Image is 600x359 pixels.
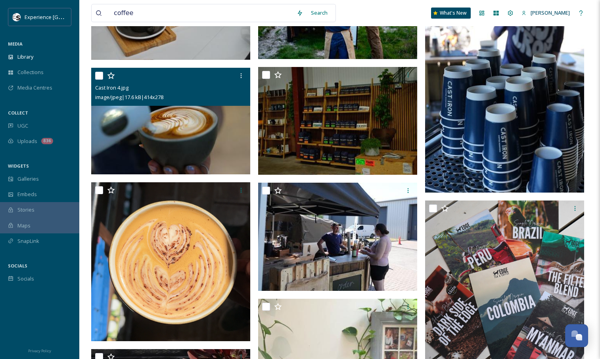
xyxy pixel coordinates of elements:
img: Edge Coffee 1.png [91,182,250,341]
input: Search your library [110,4,293,22]
a: What's New [431,8,471,19]
span: Cast Iron 4.jpg [95,84,128,91]
a: [PERSON_NAME] [518,5,574,21]
span: Collections [17,69,44,76]
img: Cast Iron 2.jpg [258,183,419,291]
div: Search [307,5,332,21]
span: Embeds [17,191,37,198]
span: [PERSON_NAME] [531,9,570,16]
div: 836 [41,138,53,144]
span: UGC [17,122,28,130]
img: Cast Iron 3.jpg [258,67,419,175]
button: Open Chat [565,324,588,347]
span: image/jpeg | 17.6 kB | 414 x 278 [95,94,163,101]
span: WIDGETS [8,163,29,169]
span: Experience [GEOGRAPHIC_DATA] [25,13,103,21]
span: SOCIALS [8,263,27,269]
a: Privacy Policy [28,346,51,355]
span: Socials [17,275,34,283]
span: Media Centres [17,84,52,92]
span: Privacy Policy [28,348,51,353]
span: Galleries [17,175,39,183]
span: SnapLink [17,237,39,245]
span: COLLECT [8,110,28,116]
img: Cast Iron 4.jpg [91,68,250,174]
span: Stories [17,206,35,214]
span: MEDIA [8,41,23,47]
span: Library [17,53,33,61]
span: Uploads [17,137,37,145]
img: WSCC%20ES%20Socials%20Icon%20-%20Secondary%20-%20Black.jpg [13,13,21,21]
span: Maps [17,222,31,229]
